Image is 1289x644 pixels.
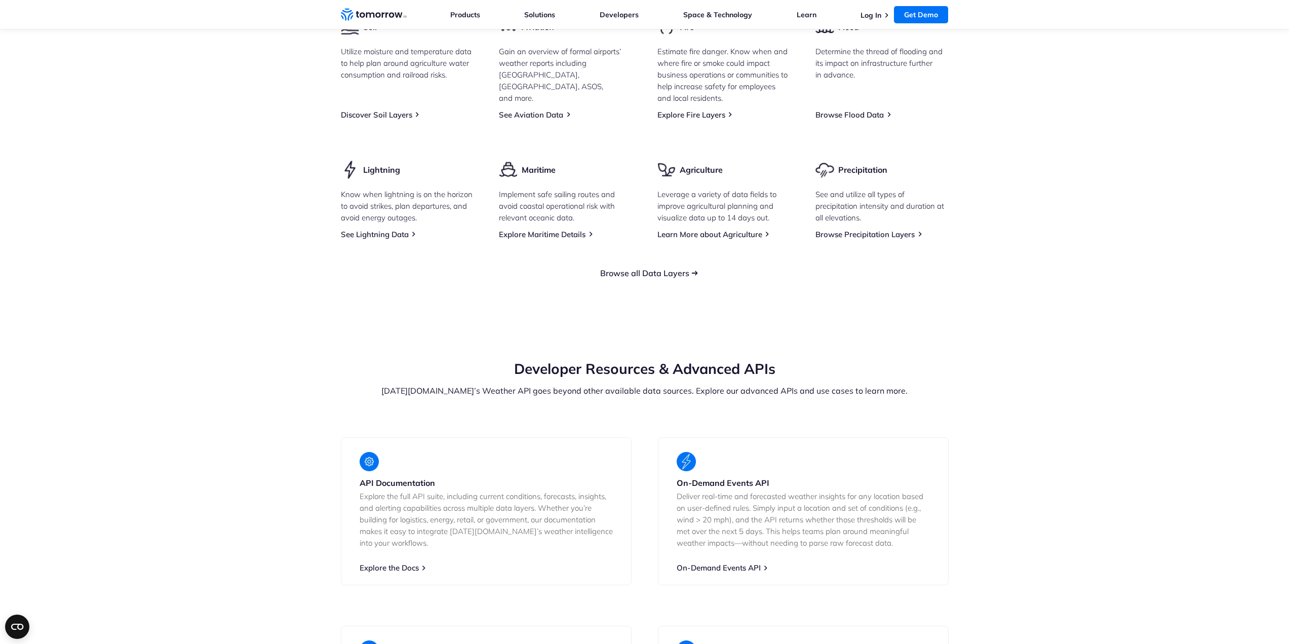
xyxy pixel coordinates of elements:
a: Browse Flood Data [815,110,884,120]
a: Browse Precipitation Layers [815,230,915,239]
a: Discover Soil Layers [341,110,412,120]
p: Deliver real-time and forecasted weather insights for any location based on user-defined rules. S... [677,490,930,549]
p: [DATE][DOMAIN_NAME]’s Weather API goes beyond other available data sources. Explore our advanced ... [341,385,949,397]
strong: On-Demand Events API [677,478,769,488]
p: Gain an overview of formal airports’ weather reports including [GEOGRAPHIC_DATA], [GEOGRAPHIC_DAT... [499,46,632,104]
a: Get Demo [894,6,948,23]
a: See Lightning Data [341,230,409,239]
h3: Precipitation [838,164,887,175]
p: Implement safe sailing routes and avoid coastal operational risk with relevant oceanic data. [499,188,632,223]
a: Home link [341,7,407,22]
a: Browse all Data Layers [600,268,689,278]
a: Products [450,10,480,19]
button: Open CMP widget [5,615,29,639]
p: Determine the thread of flooding and its impact on infrastructure further in advance. [815,46,949,81]
p: See and utilize all types of precipitation intensity and duration at all elevations. [815,188,949,223]
a: Explore Maritime Details [499,230,585,239]
p: Utilize moisture and temperature data to help plan around agriculture water consumption and railr... [341,46,474,81]
a: On-Demand Events API [677,563,761,573]
a: Learn More about Agriculture [657,230,762,239]
a: See Aviation Data [499,110,563,120]
h3: Lightning [363,164,400,175]
a: Explore Fire Layers [657,110,725,120]
h3: Maritime [522,164,556,175]
a: Developers [600,10,639,19]
a: Explore the Docs [360,563,419,573]
p: Explore the full API suite, including current conditions, forecasts, insights, and alerting capab... [360,490,613,549]
p: Know when lightning is on the horizon to avoid strikes, plan departures, and avoid energy outages. [341,188,474,223]
p: Estimate fire danger. Know when and where fire or smoke could impact business operations or commu... [657,46,791,104]
a: Learn [797,10,816,19]
strong: API Documentation [360,478,435,488]
p: Leverage a variety of data fields to improve agricultural planning and visualize data up to 14 da... [657,188,791,223]
a: Solutions [524,10,555,19]
a: Space & Technology [683,10,752,19]
h3: Agriculture [680,164,723,175]
h2: Developer Resources & Advanced APIs [341,359,949,378]
a: Log In [861,11,881,20]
